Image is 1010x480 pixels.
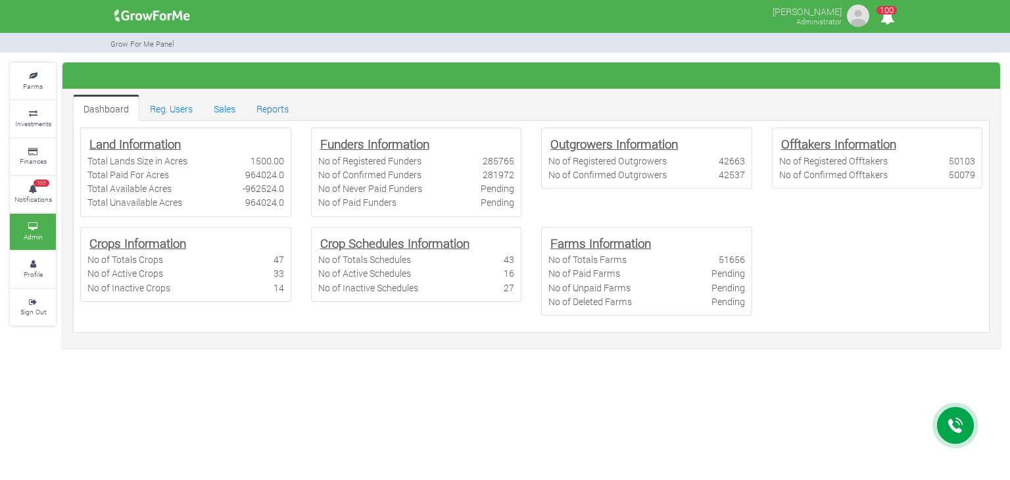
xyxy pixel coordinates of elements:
[548,154,667,168] div: No of Registered Outgrowers
[548,168,667,181] div: No of Confirmed Outgrowers
[318,252,411,266] div: No of Totals Schedules
[274,266,284,280] div: 33
[20,307,46,316] small: Sign Out
[89,135,181,152] b: Land Information
[139,95,203,121] a: Reg. Users
[483,168,514,181] div: 281972
[73,95,139,121] a: Dashboard
[20,156,47,166] small: Finances
[949,154,975,168] div: 50103
[875,3,900,32] i: Notifications
[23,82,43,91] small: Farms
[773,3,842,18] p: [PERSON_NAME]
[504,252,514,266] div: 43
[10,139,56,175] a: Finances
[318,195,397,209] div: No of Paid Funders
[251,154,284,168] div: 1500.00
[203,95,246,121] a: Sales
[110,39,174,49] small: Grow For Me Panel
[550,135,678,152] b: Outgrowers Information
[274,281,284,295] div: 14
[318,168,421,181] div: No of Confirmed Funders
[318,281,418,295] div: No of Inactive Schedules
[24,232,43,241] small: Admin
[274,252,284,266] div: 47
[483,154,514,168] div: 285765
[87,195,182,209] div: Total Unavailable Acres
[10,289,56,325] a: Sign Out
[318,266,411,280] div: No of Active Schedules
[34,180,49,187] span: 100
[87,281,170,295] div: No of Inactive Crops
[845,3,871,29] img: growforme image
[320,235,469,251] b: Crop Schedules Information
[719,252,745,266] div: 51656
[779,154,888,168] div: No of Registered Offtakers
[243,181,284,195] div: -962524.0
[318,154,421,168] div: No of Registered Funders
[877,6,897,14] span: 100
[87,181,172,195] div: Total Available Acres
[719,168,745,181] div: 42537
[779,168,888,181] div: No of Confirmed Offtakers
[245,195,284,209] div: 964024.0
[711,281,745,295] div: Pending
[481,195,514,209] div: Pending
[87,154,187,168] div: Total Lands Size in Acres
[245,168,284,181] div: 964024.0
[504,281,514,295] div: 27
[320,135,429,152] b: Funders Information
[719,154,745,168] div: 42663
[87,266,163,280] div: No of Active Crops
[711,295,745,308] div: Pending
[504,266,514,280] div: 16
[875,12,900,25] a: 100
[548,295,632,308] div: No of Deleted Farms
[87,252,163,266] div: No of Totals Crops
[10,214,56,250] a: Admin
[781,135,896,152] b: Offtakers Information
[89,235,186,251] b: Crops Information
[10,251,56,287] a: Profile
[548,281,631,295] div: No of Unpaid Farms
[481,181,514,195] div: Pending
[796,16,842,26] small: Administrator
[548,252,627,266] div: No of Totals Farms
[14,195,52,204] small: Notifications
[10,176,56,212] a: 100 Notifications
[10,101,56,137] a: Investments
[246,95,299,121] a: Reports
[949,168,975,181] div: 50079
[711,266,745,280] div: Pending
[15,119,51,128] small: Investments
[548,266,620,280] div: No of Paid Farms
[87,168,169,181] div: Total Paid For Acres
[24,270,43,279] small: Profile
[110,3,195,29] img: growforme image
[318,181,422,195] div: No of Never Paid Funders
[10,63,56,99] a: Farms
[550,235,651,251] b: Farms Information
